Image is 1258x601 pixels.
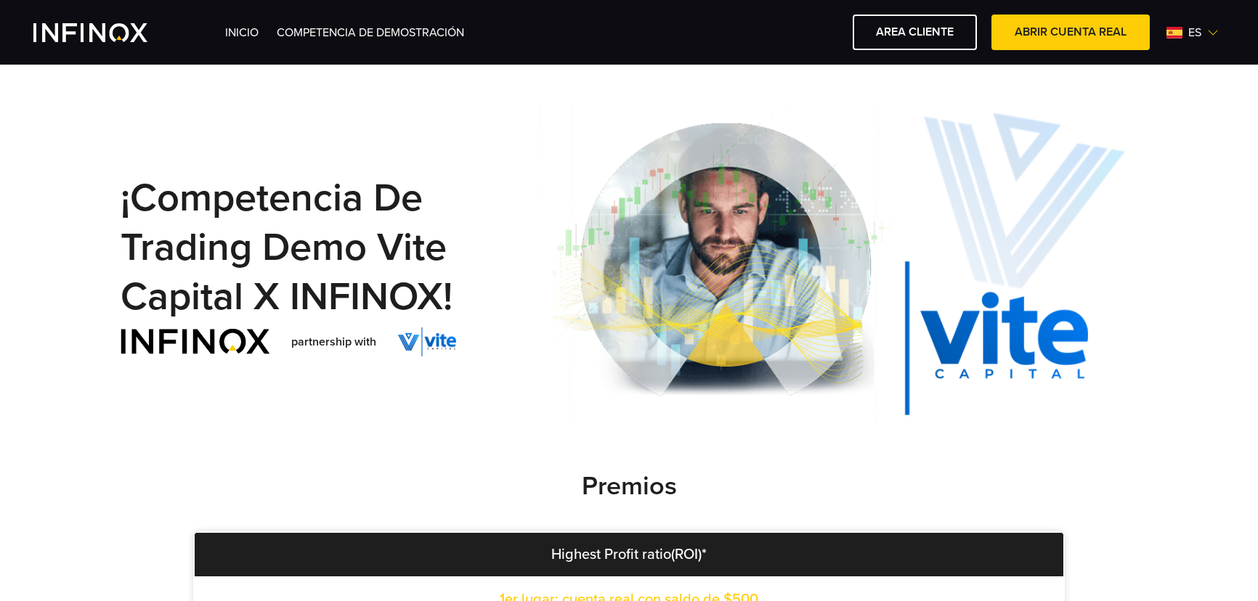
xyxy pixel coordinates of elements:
[225,25,259,40] a: INICIO
[1182,24,1207,41] span: es
[582,470,677,502] strong: Premios
[991,15,1150,50] a: ABRIR CUENTA REAL
[195,533,1063,576] th: Highest Profit ratio(ROI)*
[33,23,182,42] a: INFINOX Vite
[121,174,453,321] small: ¡Competencia de Trading Demo Vite Capital x INFINOX!
[277,25,464,40] a: Competencia de Demostración
[853,15,977,50] a: AREA CLIENTE
[291,333,376,351] span: partnership with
